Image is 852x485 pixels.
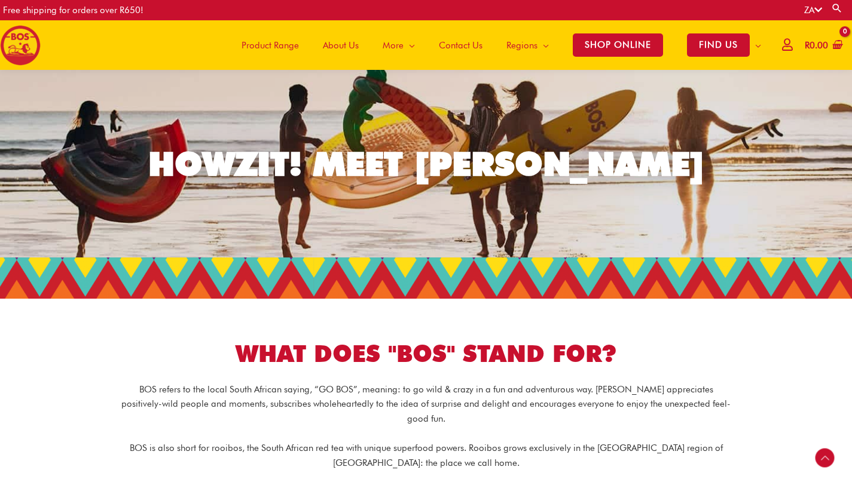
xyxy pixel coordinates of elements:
[439,27,483,63] span: Contact Us
[121,441,731,471] p: BOS is also short for rooibos, the South African red tea with unique superfood powers. Rooibos gr...
[805,40,828,51] bdi: 0.00
[687,33,750,57] span: FIND US
[805,40,810,51] span: R
[221,20,773,70] nav: Site Navigation
[311,20,371,70] a: About Us
[506,27,538,63] span: Regions
[427,20,494,70] a: Contact Us
[573,33,663,57] span: SHOP ONLINE
[242,27,299,63] span: Product Range
[121,382,731,426] p: BOS refers to the local South African saying, “GO BOS”, meaning: to go wild & crazy in a fun and ...
[323,27,359,63] span: About Us
[148,148,704,180] div: HOWZIT! MEET [PERSON_NAME]
[371,20,427,70] a: More
[230,20,311,70] a: Product Range
[494,20,561,70] a: Regions
[91,337,761,370] h1: WHAT DOES "BOS" STAND FOR?
[383,27,404,63] span: More
[831,2,843,14] a: Search button
[802,32,843,59] a: View Shopping Cart, empty
[804,5,822,16] a: ZA
[561,20,675,70] a: SHOP ONLINE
